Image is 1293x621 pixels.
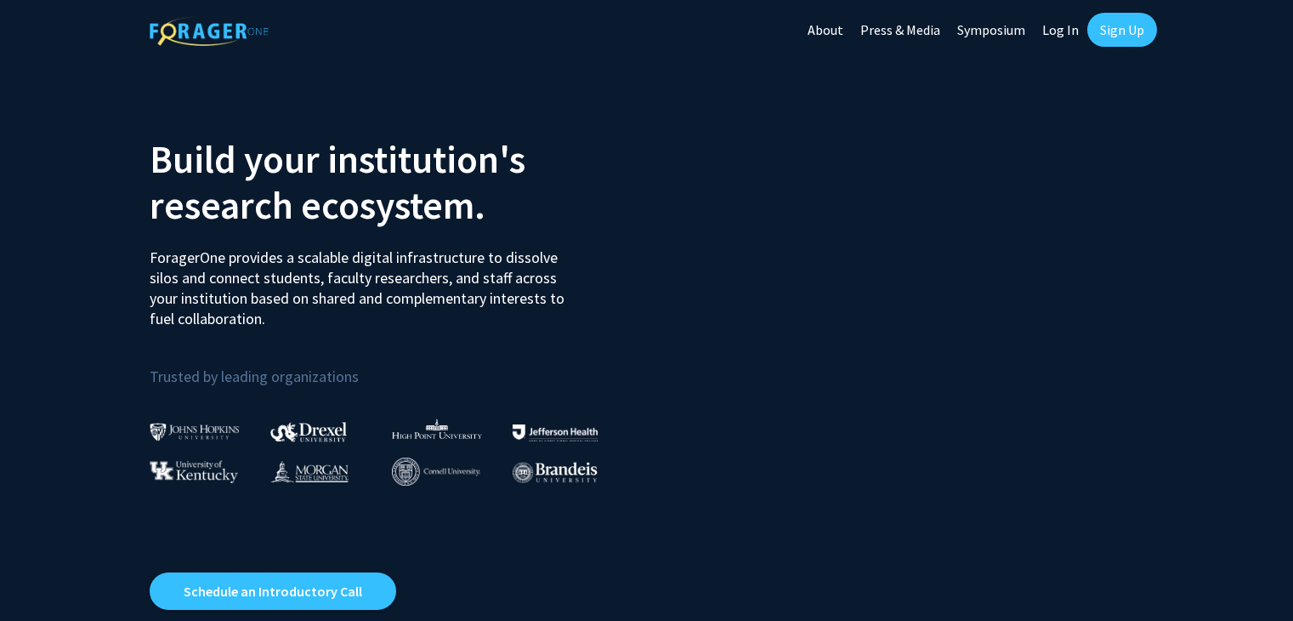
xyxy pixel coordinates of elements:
img: ForagerOne Logo [150,16,269,46]
iframe: Chat [1221,544,1280,608]
img: Brandeis University [513,462,598,483]
p: Trusted by leading organizations [150,343,634,390]
img: Drexel University [270,422,347,442]
img: Thomas Jefferson University [513,424,598,441]
img: High Point University [392,419,482,439]
img: Cornell University [392,458,480,486]
a: Sign Up [1087,13,1157,47]
img: Johns Hopkins University [150,423,240,441]
p: ForagerOne provides a scalable digital infrastructure to dissolve silos and connect students, fac... [150,235,576,329]
h2: Build your institution's research ecosystem. [150,136,634,228]
a: Opens in a new tab [150,573,396,610]
img: Morgan State University [270,460,349,482]
img: University of Kentucky [150,460,238,483]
